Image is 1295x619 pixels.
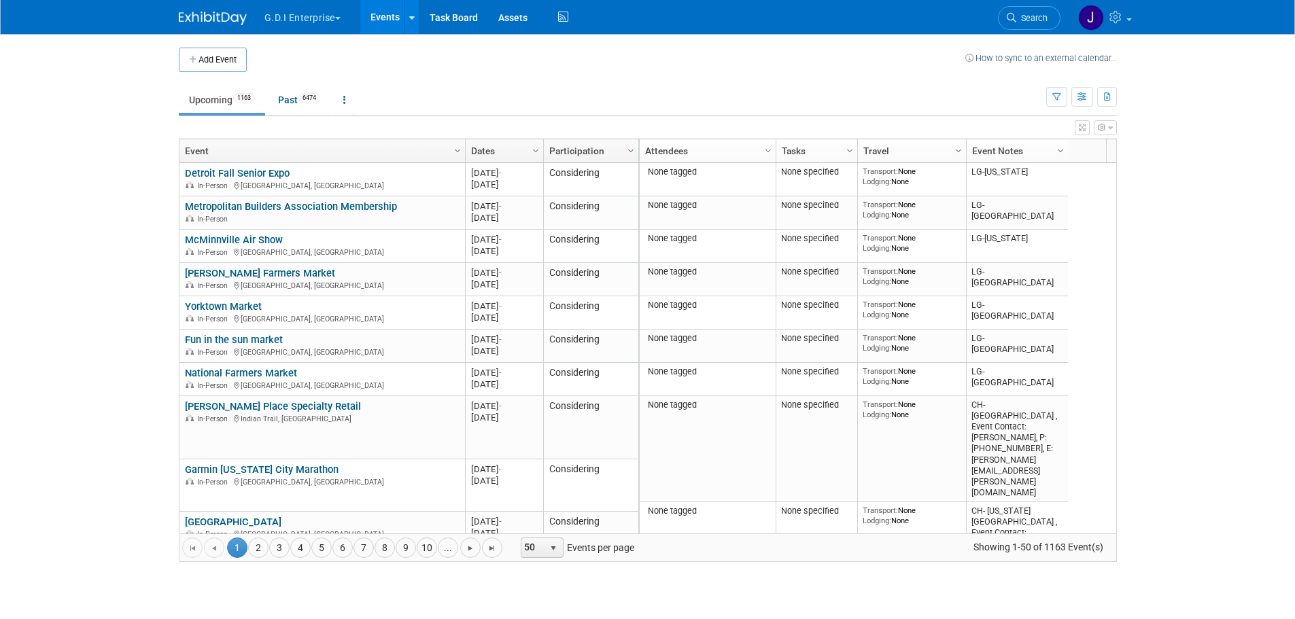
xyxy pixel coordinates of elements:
td: Considering [543,396,638,459]
div: [GEOGRAPHIC_DATA], [GEOGRAPHIC_DATA] [185,246,459,258]
div: [GEOGRAPHIC_DATA], [GEOGRAPHIC_DATA] [185,528,459,540]
span: - [499,301,502,311]
span: - [499,334,502,344]
span: Go to the previous page [209,543,220,554]
a: Metropolitan Builders Association Membership [185,200,397,213]
a: Dates [471,139,534,162]
a: Event [185,139,456,162]
a: 5 [311,537,332,558]
div: None specified [781,366,852,377]
span: In-Person [197,181,232,190]
td: Considering [543,230,638,263]
div: None tagged [644,333,770,344]
span: Column Settings [452,145,463,156]
a: 6 [332,537,353,558]
div: [GEOGRAPHIC_DATA], [GEOGRAPHIC_DATA] [185,346,459,357]
a: [PERSON_NAME] Farmers Market [185,267,335,279]
a: 3 [269,537,290,558]
a: Past6474 [268,87,330,113]
span: Transport: [863,233,898,243]
div: None tagged [644,366,770,377]
a: McMinnville Air Show [185,234,283,246]
a: Column Settings [842,139,857,160]
span: 6474 [298,93,320,103]
td: Considering [543,459,638,512]
span: Transport: [863,266,898,276]
div: None tagged [644,266,770,277]
img: Jonathan Zargo [1078,5,1104,31]
div: [DATE] [471,279,537,290]
span: Column Settings [625,145,636,156]
span: 1163 [233,93,255,103]
a: Column Settings [450,139,465,160]
span: - [499,268,502,278]
span: Lodging: [863,310,891,319]
span: In-Person [197,381,232,390]
td: Considering [543,296,638,330]
span: Transport: [863,200,898,209]
span: Go to the next page [465,543,476,554]
span: Transport: [863,166,898,176]
div: [DATE] [471,300,537,312]
div: [GEOGRAPHIC_DATA], [GEOGRAPHIC_DATA] [185,279,459,291]
div: None specified [781,200,852,211]
a: Garmin [US_STATE] City Marathon [185,463,339,476]
div: None specified [781,266,852,277]
span: Lodging: [863,210,891,219]
div: [DATE] [471,212,537,224]
span: In-Person [197,414,232,423]
img: In-Person Event [186,281,194,288]
span: Go to the last page [487,543,498,554]
a: Column Settings [951,139,966,160]
a: Search [998,6,1060,30]
div: None specified [781,300,852,311]
span: - [499,464,502,474]
span: Column Settings [953,145,964,156]
a: Attendees [645,139,767,162]
a: Go to the previous page [204,537,224,558]
td: Considering [543,263,638,296]
a: Go to the first page [182,537,203,558]
div: None tagged [644,400,770,410]
span: Showing 1-50 of 1163 Event(s) [961,537,1116,556]
div: None tagged [644,200,770,211]
span: Transport: [863,300,898,309]
a: Yorktown Market [185,300,262,313]
span: Search [1016,13,1048,23]
img: In-Person Event [186,530,194,537]
td: Considering [543,196,638,230]
span: Lodging: [863,177,891,186]
span: Events per page [503,537,648,558]
span: Transport: [863,400,898,409]
div: None None [863,366,961,386]
span: Transport: [863,506,898,515]
img: In-Person Event [186,181,194,188]
div: None specified [781,506,852,516]
span: Go to the first page [187,543,198,554]
div: None None [863,233,961,253]
td: Considering [543,363,638,396]
span: Transport: [863,366,898,376]
span: - [499,201,502,211]
a: [PERSON_NAME] Place Specialty Retail [185,400,361,412]
div: None None [863,300,961,319]
a: Go to the last page [482,537,502,558]
span: Column Settings [530,145,541,156]
a: 10 [417,537,437,558]
span: In-Person [197,215,232,224]
span: In-Person [197,478,232,487]
td: LG-[GEOGRAPHIC_DATA] [966,296,1068,330]
a: National Farmers Market [185,367,297,379]
img: ExhibitDay [179,12,247,25]
span: Lodging: [863,410,891,419]
span: Lodging: [863,343,891,353]
img: In-Person Event [186,315,194,321]
div: None tagged [644,166,770,177]
span: In-Person [197,281,232,290]
img: In-Person Event [186,348,194,355]
td: LG-[GEOGRAPHIC_DATA] [966,263,1068,296]
td: LG-[GEOGRAPHIC_DATA] [966,363,1068,396]
a: 2 [248,537,269,558]
img: In-Person Event [186,215,194,222]
td: CH- [GEOGRAPHIC_DATA] , Event Contact: [PERSON_NAME], P: [PHONE_NUMBER], E: [PERSON_NAME][EMAIL_A... [966,396,1068,502]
